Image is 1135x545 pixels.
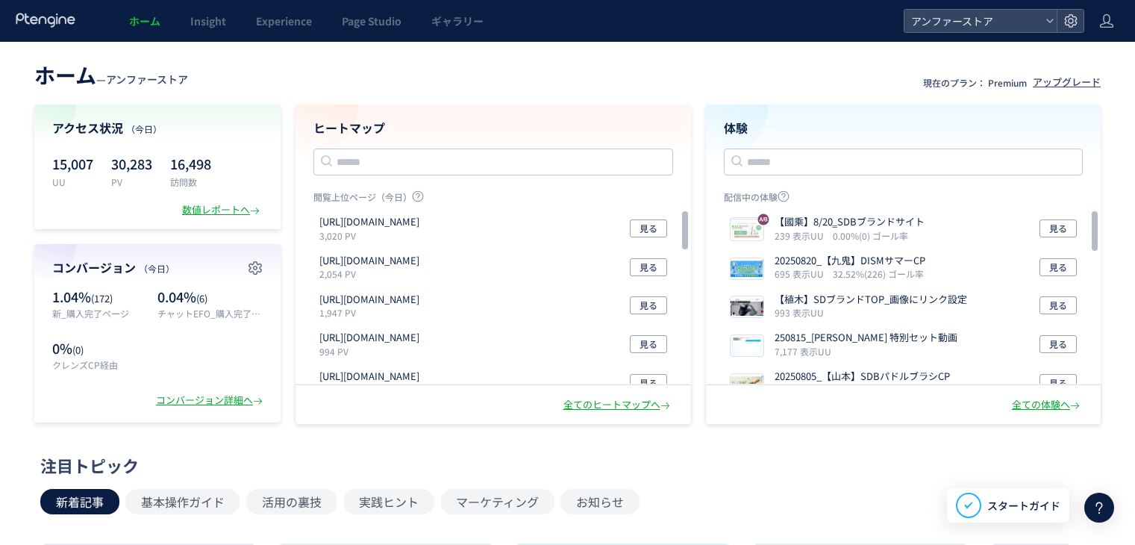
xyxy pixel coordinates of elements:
p: 1.04% [52,287,150,307]
button: 見る [630,258,667,276]
div: 全てのヒートマップへ [563,398,673,412]
div: 注目トピック [40,454,1087,477]
span: 見る [1049,335,1067,353]
button: 見る [630,374,667,392]
span: アンファーストア [106,72,188,87]
button: 見る [1039,219,1077,237]
span: 見る [640,374,657,392]
button: 見る [1039,296,1077,314]
p: 15,007 [52,152,93,175]
button: 見る [630,335,667,353]
span: 見る [640,335,657,353]
p: 20250805_【山本】SDBパドルブラシCP [775,370,950,384]
span: Insight [190,13,226,28]
button: 見る [1039,374,1077,392]
img: 727c8dc100363840c3ab34a7b7f2e0431755759312887.png [731,219,763,240]
h4: 体験 [724,119,1084,137]
button: お知らせ [560,489,640,514]
span: 見る [1049,374,1067,392]
p: 973 PV [319,384,425,396]
span: ホーム [129,13,160,28]
img: 5bc72c18cc234c6dfe51cfb4b5e2c3111755651243701.jpeg [731,296,763,317]
span: (0) [72,343,84,357]
p: 閲覧上位ページ（今日） [313,190,673,209]
span: (172) [91,291,113,305]
img: da059378d50f9c9a7f3d0d9f9be2d29c1755609020591.png [731,258,763,279]
span: Experience [256,13,312,28]
i: 19.49%(357) ゴール率 [840,384,931,396]
i: 0.00%(0) ゴール率 [833,229,908,242]
p: 訪問数 [170,175,211,188]
span: (6) [196,291,207,305]
img: 185b91c3fbcfbf4108b9ed134d7bd3a01754357807809.png [731,374,763,395]
span: （今日） [139,262,175,275]
span: 見る [640,258,657,276]
p: 16,498 [170,152,211,175]
p: クレンズCP経由 [52,358,150,371]
p: 2,054 PV [319,267,425,280]
p: 994 PV [319,345,425,358]
button: マーケティング [440,489,554,514]
p: https://www.angfa-store.jp/ [319,254,419,268]
i: 1,832 表示UU [775,384,837,396]
p: 現在のプラン： Premium [923,76,1027,89]
p: https://scalp-d.angfa-store.jp/brand/dism/normal/washbk1000cp03.html [319,215,419,229]
span: 見る [640,219,657,237]
span: アンファーストア [907,10,1039,32]
div: 全ての体験へ [1012,398,1083,412]
p: 【植木】SDブランドTOP_画像にリンク設定 [775,293,967,307]
p: UU [52,175,93,188]
button: 見る [1039,335,1077,353]
span: 見る [640,296,657,314]
p: 1,947 PV [319,306,425,319]
p: https://auth.angfa-store.jp/login [319,293,419,307]
h4: ヒートマップ [313,119,673,137]
i: 695 表示UU [775,267,830,280]
span: ホーム [34,60,96,90]
p: 0% [52,339,150,358]
p: https://scalp-d.angfa-store.jp/brand/dism/normal/washbk1000cp.html [319,370,419,384]
p: 新_購入完了ページ [52,307,150,320]
button: 新着記事 [40,489,119,514]
i: 993 表示UU [775,306,824,319]
div: コンバージョン詳細へ [156,393,266,408]
button: 活用の裏技 [246,489,337,514]
p: PV [111,175,152,188]
span: （今日） [126,122,162,135]
p: チャットEFO_購入完了ページ [157,307,263,320]
button: 見る [630,296,667,314]
p: 20250820_【九鬼】DISMサマーCP [775,254,925,268]
span: ギャラリー [431,13,484,28]
span: 見る [1049,296,1067,314]
img: 091be258e315d4fc592d230d39f485c51755247690653.jpeg [731,335,763,356]
p: 30,283 [111,152,152,175]
i: 32.52%(226) ゴール率 [833,267,924,280]
p: https://www.angfa-store.jp/product/DMEEM03XS [319,331,419,345]
h4: アクセス状況 [52,119,263,137]
button: 基本操作ガイド [125,489,240,514]
p: 配信中の体験 [724,190,1084,209]
h4: コンバージョン [52,259,263,276]
span: スタートガイド [987,498,1060,514]
button: 見る [1039,258,1077,276]
i: 7,177 表示UU [775,345,831,358]
div: — [34,60,188,90]
p: 【國乘】8/20‗SDBブランドサイト [775,215,925,229]
span: 見る [1049,258,1067,276]
div: 数値レポートへ [182,203,263,217]
button: 見る [630,219,667,237]
p: 3,020 PV [319,229,425,242]
button: 実践ヒント [343,489,434,514]
p: 250815_優木まおみさん 特別セット動画 [775,331,957,345]
div: アップグレード [1033,75,1101,90]
p: 0.04% [157,287,263,307]
span: 見る [1049,219,1067,237]
i: 239 表示UU [775,229,830,242]
span: Page Studio [342,13,401,28]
